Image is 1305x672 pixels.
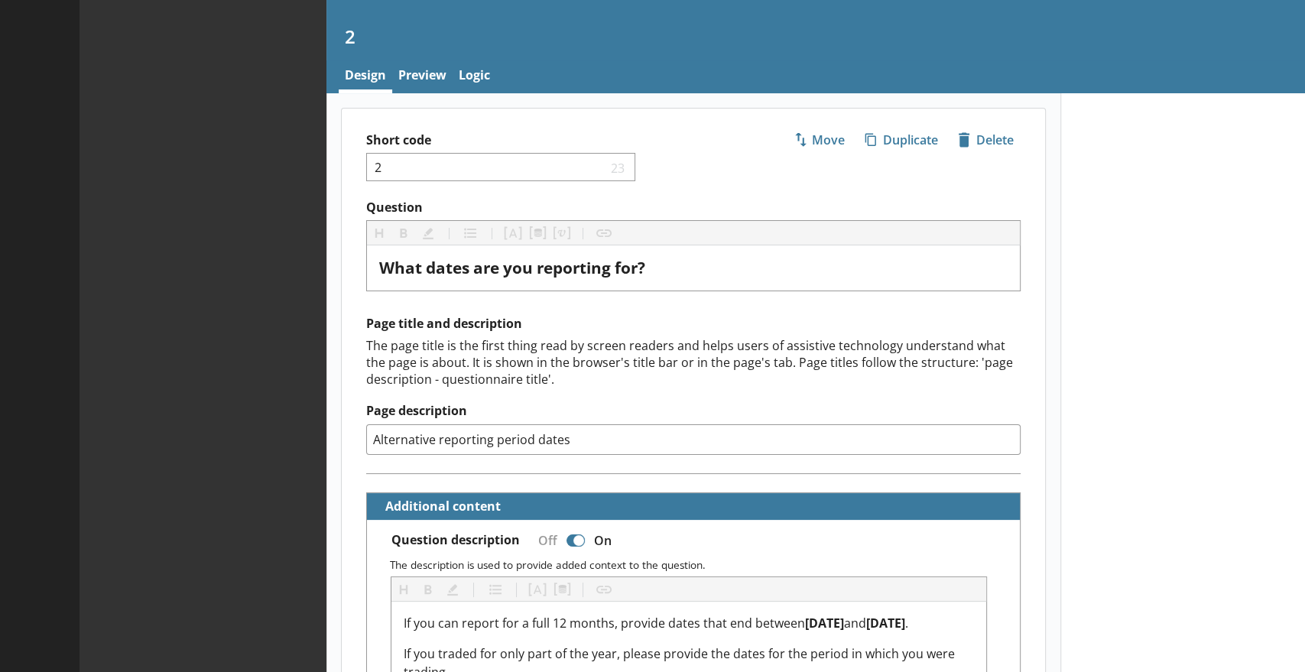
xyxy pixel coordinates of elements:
h2: Page title and description [366,316,1021,332]
span: What dates are you reporting for? [379,257,645,278]
label: Short code [366,132,693,148]
button: Duplicate [858,127,945,153]
span: [DATE] [805,615,844,631]
span: Duplicate [859,128,944,152]
div: On [588,527,624,554]
span: Move [787,128,851,152]
a: Preview [392,60,453,93]
button: Additional content [373,493,504,520]
a: Logic [453,60,496,93]
span: . [905,615,908,631]
span: 23 [607,160,628,174]
label: Page description [366,403,1021,419]
div: Off [526,527,563,554]
span: Delete [952,128,1020,152]
label: Question [366,200,1021,216]
label: Question description [391,532,520,548]
p: The description is used to provide added context to the question. [390,557,1008,572]
span: If you can report for a full 12 months, provide dates that end between [404,615,805,631]
div: The page title is the first thing read by screen readers and helps users of assistive technology ... [366,337,1021,388]
button: Delete [951,127,1021,153]
button: Move [787,127,852,153]
a: Design [339,60,392,93]
span: [DATE] [866,615,905,631]
div: Question [379,258,1008,278]
h1: 2 [345,24,1287,48]
span: and [844,615,866,631]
